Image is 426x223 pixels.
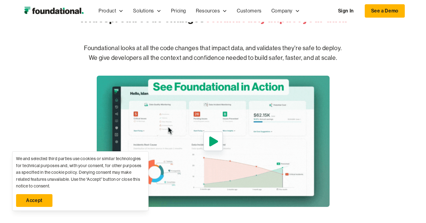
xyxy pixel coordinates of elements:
[271,7,293,15] div: Company
[128,1,166,21] div: Solutions
[21,5,86,17] img: Foundational Logo
[94,1,128,21] div: Product
[97,76,330,207] a: open lightbox
[232,1,266,21] a: Customers
[396,194,426,223] iframe: Chat Widget
[166,1,191,21] a: Pricing
[16,155,145,189] div: We and selected third parties use cookies or similar technologies for technical purposes and, wit...
[99,7,116,15] div: Product
[133,7,154,15] div: Solutions
[332,5,360,17] a: Sign In
[58,34,368,73] p: Foundational looks at all the code changes that impact data, and validates they're safe to deploy...
[191,1,232,21] div: Resources
[196,7,220,15] div: Resources
[21,5,86,17] a: home
[365,4,405,18] a: See a Demo
[267,1,305,21] div: Company
[16,194,52,207] a: Accept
